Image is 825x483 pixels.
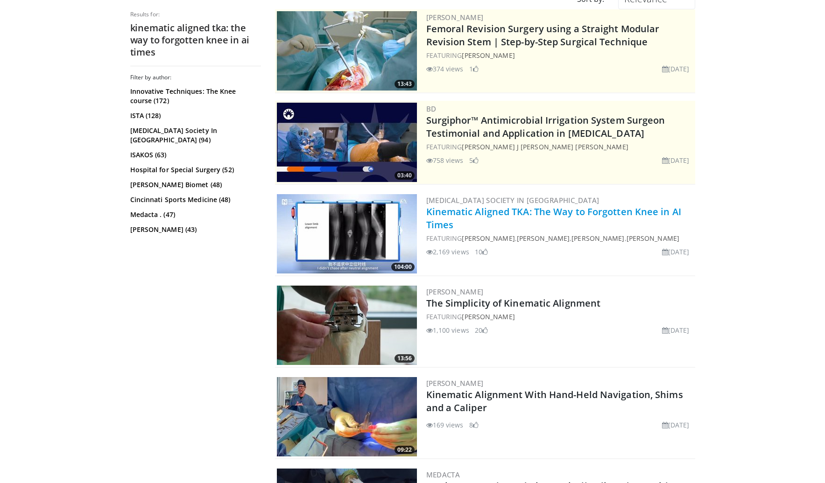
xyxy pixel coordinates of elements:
[462,51,515,60] a: [PERSON_NAME]
[395,446,415,454] span: 09:22
[130,180,259,189] a: [PERSON_NAME] Biomet (48)
[277,103,417,182] a: 03:40
[426,205,681,231] a: Kinematic Aligned TKA: The Way to Forgotten Knee in AI Times
[426,13,484,22] a: [PERSON_NAME]
[130,74,261,81] h3: Filter by author:
[395,80,415,88] span: 13:43
[130,11,261,18] p: Results for:
[130,22,261,58] h2: kinematic aligned tka: the way to forgotten knee in ai times
[662,64,690,74] li: [DATE]
[130,210,259,219] a: Medacta . (47)
[662,420,690,430] li: [DATE]
[426,297,601,309] a: The Simplicity of Kinematic Alignment
[426,247,469,257] li: 2,169 views
[469,64,479,74] li: 1
[277,11,417,91] img: 4275ad52-8fa6-4779-9598-00e5d5b95857.300x170_q85_crop-smart_upscale.jpg
[426,325,469,335] li: 1,100 views
[662,155,690,165] li: [DATE]
[277,11,417,91] a: 13:43
[426,378,484,388] a: [PERSON_NAME]
[130,165,259,175] a: Hospital for Special Surgery (52)
[395,171,415,180] span: 03:40
[627,234,679,243] a: [PERSON_NAME]
[426,114,665,140] a: Surgiphor™ Antimicrobial Irrigation System Surgeon Testimonial and Application in [MEDICAL_DATA]
[662,247,690,257] li: [DATE]
[277,286,417,365] img: 30753e4d-a021-4622-9f48-a3337ebf0a34.300x170_q85_crop-smart_upscale.jpg
[130,111,259,120] a: ISTA (128)
[277,194,417,273] img: d7b4f525-257c-41c3-8c00-9d4a973e2c3c.300x170_q85_crop-smart_upscale.jpg
[277,286,417,365] a: 13:56
[277,377,417,456] a: 09:22
[426,155,464,165] li: 758 views
[462,312,515,321] a: [PERSON_NAME]
[130,87,259,105] a: Innovative Techniques: The Knee course (172)
[662,325,690,335] li: [DATE]
[426,470,460,479] a: Medacta
[517,234,570,243] a: [PERSON_NAME]
[130,195,259,204] a: Cincinnati Sports Medicine (48)
[426,50,693,60] div: FEATURING
[426,64,464,74] li: 374 views
[469,155,479,165] li: 5
[391,263,415,271] span: 104:00
[462,142,628,151] a: [PERSON_NAME] J [PERSON_NAME] [PERSON_NAME]
[277,194,417,273] a: 104:00
[475,247,488,257] li: 10
[130,126,259,145] a: [MEDICAL_DATA] Society In [GEOGRAPHIC_DATA] (94)
[130,150,259,160] a: ISAKOS (63)
[475,325,488,335] li: 20
[426,233,693,243] div: FEATURING , , ,
[426,388,683,414] a: Kinematic Alignment With Hand-Held Navigation, Shims and a Caliper
[426,287,484,296] a: [PERSON_NAME]
[426,22,660,48] a: Femoral Revision Surgery using a Straight Modular Revision Stem | Step-by-Step Surgical Technique
[395,354,415,363] span: 13:56
[130,225,259,234] a: [PERSON_NAME] (43)
[426,104,437,113] a: BD
[426,196,599,205] a: [MEDICAL_DATA] Society in [GEOGRAPHIC_DATA]
[277,103,417,182] img: 70422da6-974a-44ac-bf9d-78c82a89d891.300x170_q85_crop-smart_upscale.jpg
[426,420,464,430] li: 169 views
[571,234,624,243] a: [PERSON_NAME]
[469,420,479,430] li: 8
[426,312,693,322] div: FEATURING
[462,234,515,243] a: [PERSON_NAME]
[426,142,693,152] div: FEATURING
[277,377,417,456] img: 9f51b2c4-c9cd-41b9-914c-73975758001a.300x170_q85_crop-smart_upscale.jpg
